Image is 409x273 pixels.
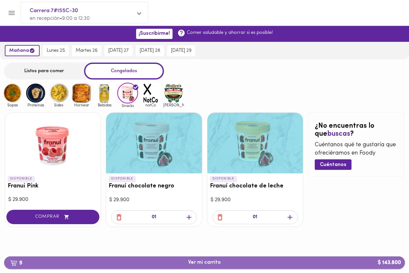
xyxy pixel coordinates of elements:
[109,183,199,190] h3: Franuí chocolate negro
[76,48,97,54] span: martes 26
[106,113,202,173] div: Franuí chocolate negro
[140,83,161,103] img: notCo
[210,176,237,182] p: DISPONIBLE
[117,103,138,108] span: Snacks
[25,83,46,103] img: Proteinas
[5,113,101,173] div: Franui Pink
[109,196,198,204] div: $ 29.900
[9,48,35,54] span: mañana
[136,29,173,39] button: ¡Suscribirme!
[94,103,115,107] span: Bebidas
[6,259,26,267] b: 5
[163,103,184,107] span: [PERSON_NAME]
[84,63,164,80] div: Congelados
[48,83,69,103] img: Sides
[5,45,40,56] button: mañana
[152,214,156,221] p: 01
[8,183,98,190] h3: Franui Pink
[6,210,99,224] button: COMPRAR
[171,48,191,54] span: [DATE] 29
[71,103,92,107] span: Hornear
[10,260,17,266] img: cart.png
[25,103,46,107] span: Proteinas
[48,103,69,107] span: Sides
[207,113,303,173] div: Franuí chocolate de leche
[94,83,115,103] img: Bebidas
[43,45,69,56] button: lunes 25
[108,48,129,54] span: [DATE] 27
[71,83,92,103] img: Hornear
[253,214,257,221] p: 01
[187,29,273,36] p: Comer saludable y ahorrar si es posible!
[139,31,170,37] span: ¡Suscribirme!
[104,45,133,56] button: [DATE] 27
[140,48,160,54] span: [DATE] 28
[210,183,300,190] h3: Franuí chocolate de leche
[211,196,300,204] div: $ 29.900
[4,256,405,269] button: 5Ver mi carrito$ 143.800
[8,196,97,203] div: $ 29.900
[14,214,91,220] span: COMPRAR
[140,103,161,107] span: notCo
[315,122,397,138] h2: ¿No encuentras lo que ?
[72,45,101,56] button: martes 26
[2,103,23,107] span: Sopas
[117,83,138,103] img: Snacks
[4,5,19,21] button: Menu
[315,141,397,157] p: Cuéntanos qué te gustaría que ofreciéramos en Foody
[8,176,35,182] p: DISPONIBLE
[315,159,351,170] button: Cuéntanos
[163,83,184,103] img: mullens
[30,7,133,15] span: Carrera 7#155C-30
[136,45,164,56] button: [DATE] 28
[109,176,136,182] p: DISPONIBLE
[167,45,195,56] button: [DATE] 29
[4,63,84,80] div: Listos para comer
[327,130,350,138] span: buscas
[2,83,23,103] img: Sopas
[30,16,90,21] span: en recepción • 9:00 a 12:30
[188,260,221,266] span: Ver mi carrito
[47,48,65,54] span: lunes 25
[320,162,346,168] span: Cuéntanos
[372,236,403,267] iframe: Messagebird Livechat Widget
